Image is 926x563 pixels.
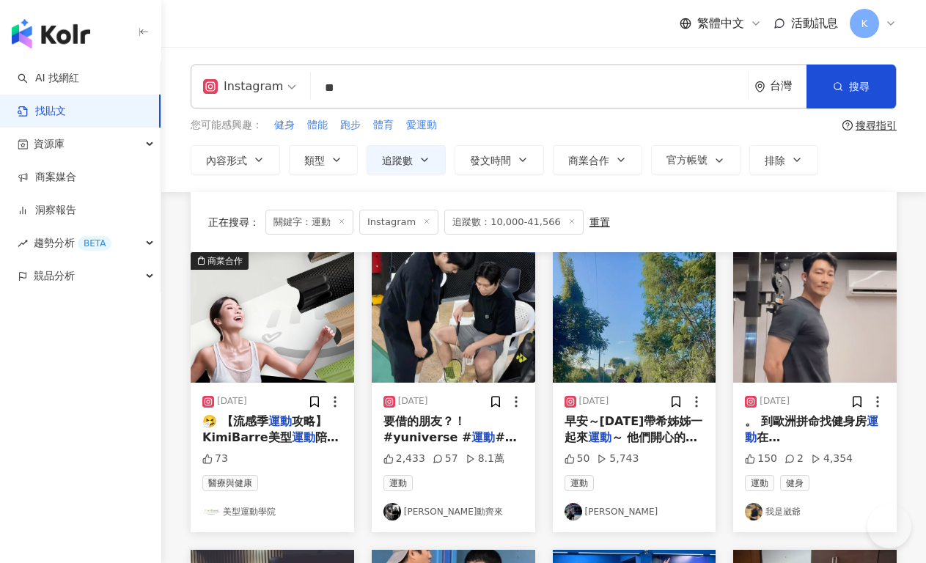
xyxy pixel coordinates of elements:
[383,503,401,520] img: KOL Avatar
[770,80,806,92] div: 台灣
[406,118,437,133] span: 愛運動
[208,216,260,228] span: 正在搜尋 ：
[784,452,804,466] div: 2
[18,170,76,185] a: 商案媒合
[589,216,610,228] div: 重置
[289,145,358,174] button: 類型
[382,155,413,166] span: 追蹤數
[565,475,594,491] span: 運動
[565,503,582,520] img: KOL Avatar
[372,252,535,383] img: post-image
[733,252,897,383] img: post-image
[383,475,413,491] span: 運動
[202,414,327,444] span: 攻略】KimiBarre美型
[565,414,703,444] span: 早安～[DATE]帶希姊姊一起來
[433,452,458,466] div: 57
[306,117,328,133] button: 體能
[307,118,328,133] span: 體能
[849,81,870,92] span: 搜尋
[202,414,268,428] span: 🤧 【流感季
[466,452,504,466] div: 8.1萬
[398,395,428,408] div: [DATE]
[202,452,228,466] div: 73
[565,452,590,466] div: 50
[304,155,325,166] span: 類型
[202,430,339,477] span: 陪你健康維持美型 KimiBarre美型
[811,452,853,466] div: 4,354
[268,414,292,428] mark: 運動
[745,414,867,428] span: 。 到歐洲拼命找健身房
[207,254,243,268] div: 商業合作
[754,81,765,92] span: environment
[18,238,28,249] span: rise
[760,395,790,408] div: [DATE]
[18,203,76,218] a: 洞察報告
[367,145,446,174] button: 追蹤數
[359,210,438,235] span: Instagram
[373,118,394,133] span: 體育
[340,118,361,133] span: 跑步
[191,252,354,383] img: post-image
[191,145,280,174] button: 內容形式
[34,227,111,260] span: 趨勢分析
[697,15,744,32] span: 繁體中文
[553,145,642,174] button: 商業合作
[292,430,315,444] mark: 運動
[597,452,639,466] div: 5,743
[745,414,878,444] mark: 運動
[206,155,247,166] span: 內容形式
[339,117,361,133] button: 跑步
[568,155,609,166] span: 商業合作
[191,118,262,133] span: 您可能感興趣：
[202,503,220,520] img: KOL Avatar
[383,503,523,520] a: KOL Avatar[PERSON_NAME]動齊來
[856,119,897,131] div: 搜尋指引
[842,120,853,130] span: question-circle
[867,504,911,548] iframe: Help Scout Beacon - Open
[217,395,247,408] div: [DATE]
[191,252,354,383] button: 商業合作
[565,503,705,520] a: KOL Avatar[PERSON_NAME]
[588,430,611,444] mark: 運動
[444,210,584,235] span: 追蹤數：10,000-41,566
[651,145,741,174] button: 官方帳號
[579,395,609,408] div: [DATE]
[78,236,111,251] div: BETA
[471,430,495,444] mark: 運動
[765,155,785,166] span: 排除
[265,210,353,235] span: 關鍵字：運動
[34,128,65,161] span: 資源庫
[745,452,777,466] div: 150
[745,503,885,520] a: KOL Avatar我是崴爺
[18,104,66,119] a: 找貼文
[34,260,75,292] span: 競品分析
[383,452,425,466] div: 2,433
[749,145,818,174] button: 排除
[202,475,258,491] span: 醫療與健康
[405,117,438,133] button: 愛運動
[745,503,763,520] img: KOL Avatar
[274,118,295,133] span: 健身
[806,65,896,108] button: 搜尋
[273,117,295,133] button: 健身
[18,71,79,86] a: searchAI 找網紅
[553,252,716,383] img: post-image
[202,503,342,520] a: KOL Avatar美型運動學院
[203,75,283,98] div: Instagram
[383,414,472,444] span: 要借的朋友？！ #yuniverse #
[861,15,867,32] span: K
[791,16,838,30] span: 活動訊息
[455,145,544,174] button: 發文時間
[495,430,516,444] span: #
[666,154,708,166] span: 官方帳號
[745,475,774,491] span: 運動
[372,117,394,133] button: 體育
[780,475,809,491] span: 健身
[470,155,511,166] span: 發文時間
[12,19,90,48] img: logo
